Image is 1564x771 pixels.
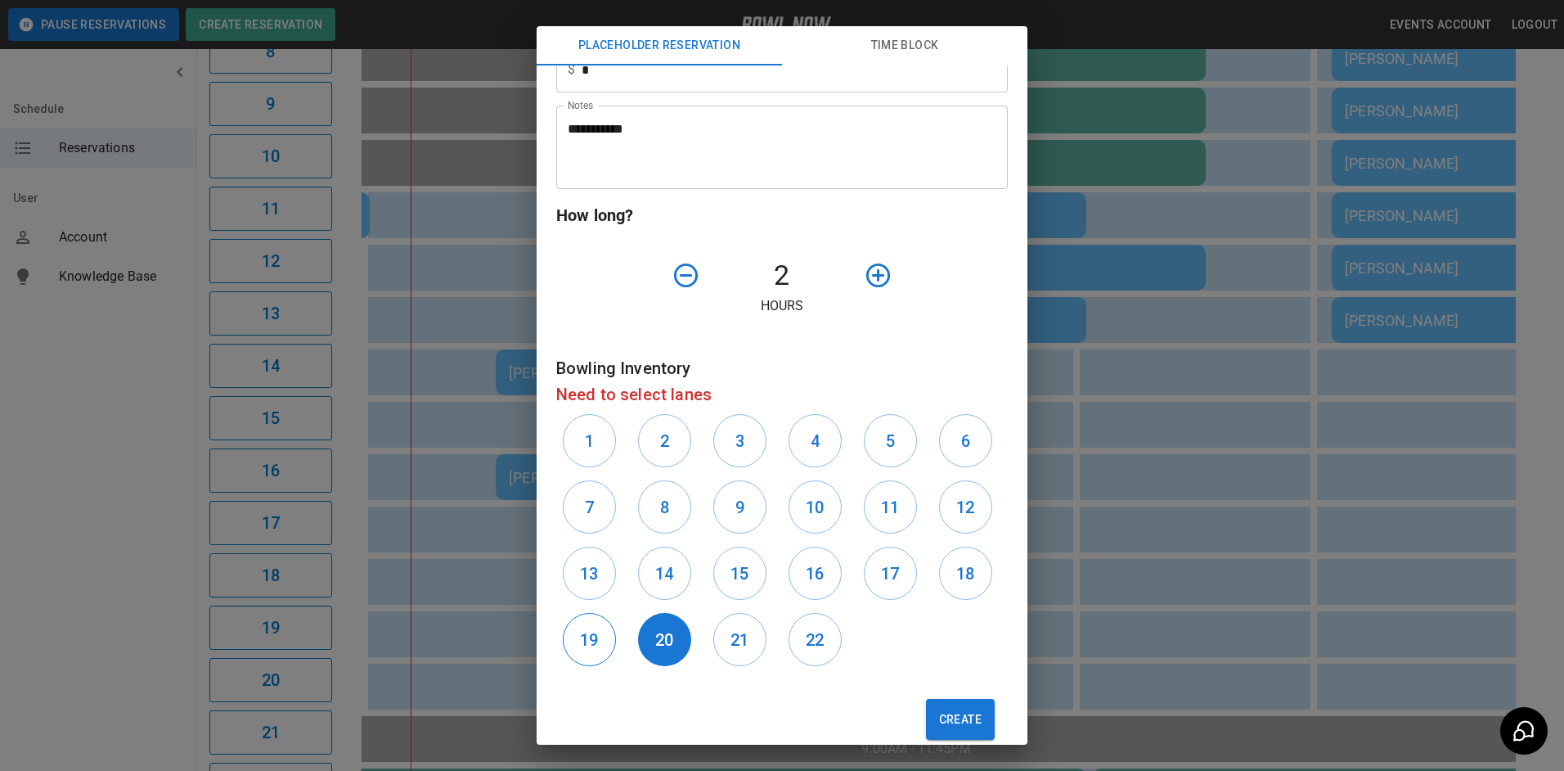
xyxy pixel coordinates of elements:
[556,202,1008,228] h6: How long?
[939,414,992,467] button: 6
[655,627,673,653] h6: 20
[730,561,748,587] h6: 15
[961,428,970,454] h6: 6
[563,547,616,600] button: 13
[735,428,744,454] h6: 3
[864,547,917,600] button: 17
[806,627,824,653] h6: 22
[789,414,842,467] button: 4
[580,627,598,653] h6: 19
[660,494,669,521] h6: 8
[939,480,992,534] button: 12
[638,480,691,534] button: 8
[638,414,691,467] button: 2
[556,355,1008,381] h6: Bowling Inventory
[660,428,669,454] h6: 2
[782,26,1027,65] button: Time Block
[580,561,598,587] h6: 13
[881,494,899,521] h6: 11
[556,296,1008,316] p: Hours
[811,428,820,454] h6: 4
[568,60,575,79] p: $
[735,494,744,521] h6: 9
[638,547,691,600] button: 14
[563,414,616,467] button: 1
[556,381,1008,408] h6: Need to select lanes
[789,613,842,666] button: 22
[864,414,917,467] button: 5
[886,428,895,454] h6: 5
[789,547,842,600] button: 16
[956,494,974,521] h6: 12
[563,480,616,534] button: 7
[563,613,616,666] button: 19
[926,699,995,740] button: Create
[585,494,594,521] h6: 7
[806,494,824,521] h6: 10
[713,613,766,666] button: 21
[881,561,899,587] h6: 17
[707,259,857,293] h4: 2
[806,561,824,587] h6: 16
[939,547,992,600] button: 18
[864,480,917,534] button: 11
[713,480,766,534] button: 9
[585,428,594,454] h6: 1
[655,561,673,587] h6: 14
[537,26,782,65] button: Placeholder Reservation
[789,480,842,534] button: 10
[638,613,691,666] button: 20
[956,561,974,587] h6: 18
[730,627,748,653] h6: 21
[713,547,766,600] button: 15
[713,414,766,467] button: 3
